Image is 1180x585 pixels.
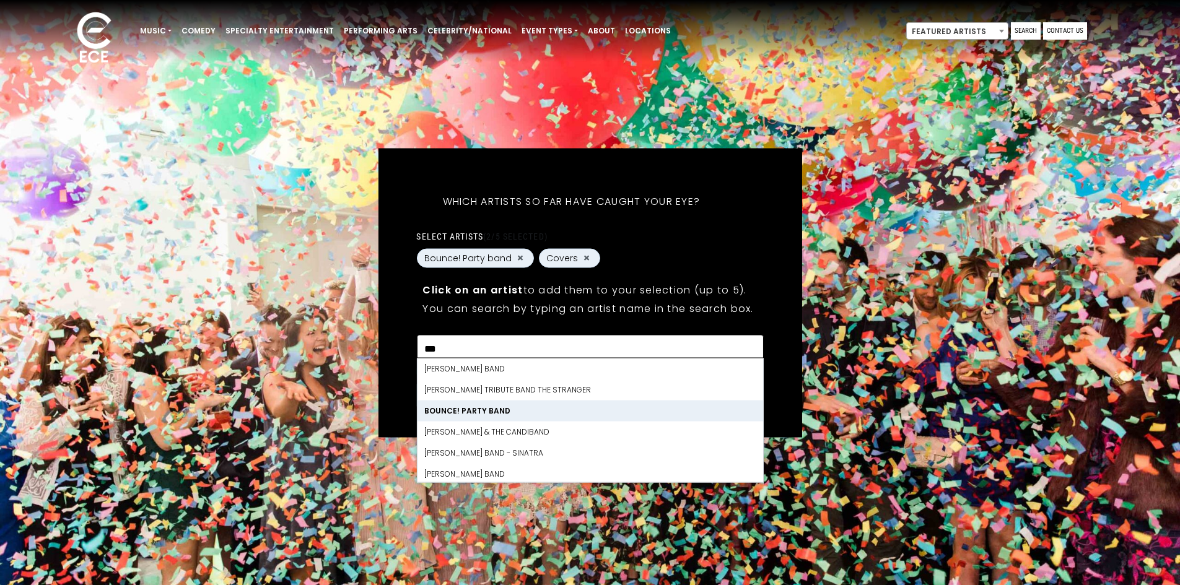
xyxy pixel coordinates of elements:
[417,421,763,442] li: [PERSON_NAME] & The Candiband
[906,22,1008,40] span: Featured Artists
[422,282,523,297] strong: Click on an artist
[177,20,221,41] a: Comedy
[135,20,177,41] a: Music
[417,400,763,421] li: Bounce! Party band
[1043,22,1087,40] a: Contact Us
[422,20,517,41] a: Celebrity/National
[1011,22,1041,40] a: Search
[583,20,620,41] a: About
[417,358,763,379] li: [PERSON_NAME] Band
[515,253,525,264] button: Remove Bounce! Party band
[417,463,763,484] li: [PERSON_NAME] Band
[221,20,339,41] a: Specialty Entertainment
[339,20,422,41] a: Performing Arts
[907,23,1008,40] span: Featured Artists
[582,253,592,264] button: Remove Covers
[620,20,676,41] a: Locations
[416,230,547,241] label: Select artists
[517,20,583,41] a: Event Types
[63,9,125,69] img: ece_new_logo_whitev2-1.png
[546,251,578,264] span: Covers
[422,300,757,316] p: You can search by typing an artist name in the search box.
[416,179,726,223] h5: Which artists so far have caught your eye?
[424,342,755,353] textarea: Search
[483,231,548,241] span: (2/5 selected)
[422,282,757,297] p: to add them to your selection (up to 5).
[424,251,512,264] span: Bounce! Party band
[417,379,763,400] li: [PERSON_NAME] Tribute Band the Stranger
[417,442,763,463] li: [PERSON_NAME] Band - Sinatra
